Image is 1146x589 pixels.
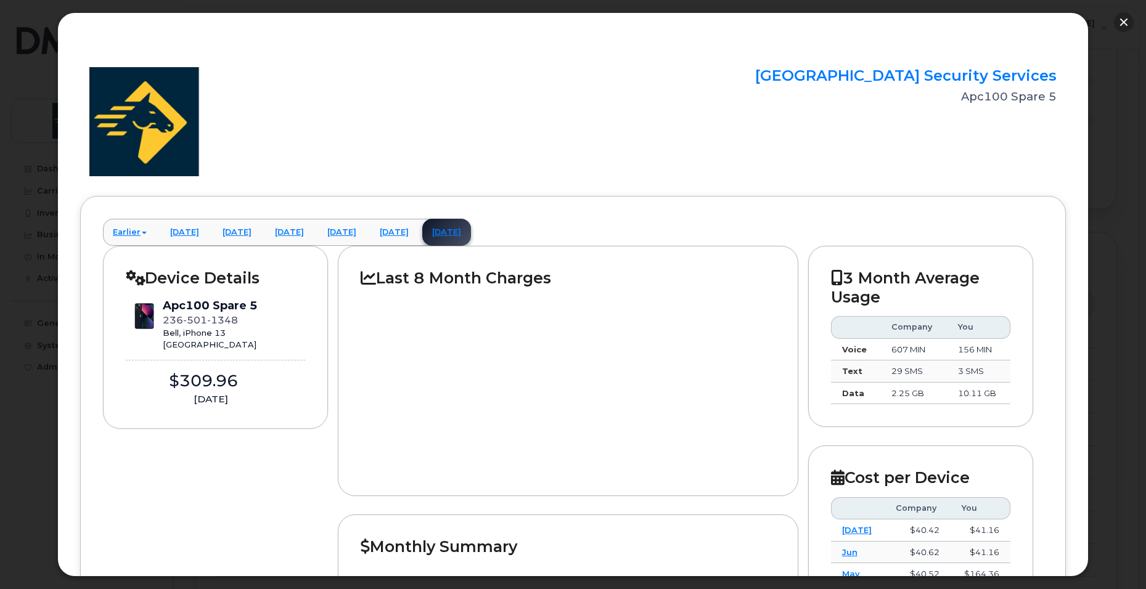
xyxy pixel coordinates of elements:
[947,383,1010,405] td: 10.11 GB
[885,542,950,564] td: $40.62
[885,497,950,519] th: Company
[361,537,776,556] h2: Monthly Summary
[885,519,950,542] td: $40.42
[880,339,947,361] td: 607 MIN
[885,563,950,585] td: $40.52
[947,360,1010,383] td: 3 SMS
[842,344,867,354] strong: Voice
[163,314,238,326] span: 236
[163,298,258,314] div: Apc100 Spare 5
[880,316,947,338] th: Company
[947,339,1010,361] td: 156 MIN
[126,370,280,392] div: $309.96
[126,392,295,406] div: [DATE]
[381,575,755,589] h3: Rate Plan Charges
[880,383,947,405] td: 2.25 GB
[207,314,238,326] span: 1348
[842,547,857,557] a: Jun
[831,468,1010,487] h2: Cost per Device
[842,366,862,376] strong: Text
[842,525,872,535] a: [DATE]
[831,269,1010,306] h2: 3 Month Average Usage
[163,327,258,350] div: Bell, iPhone 13 [GEOGRAPHIC_DATA]
[947,316,1010,338] th: You
[951,519,1010,542] td: $41.16
[842,569,860,579] a: May
[842,388,864,398] strong: Data
[951,542,1010,564] td: $41.16
[880,360,947,383] td: 29 SMS
[951,563,1010,585] td: $164.36
[951,497,1010,519] th: You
